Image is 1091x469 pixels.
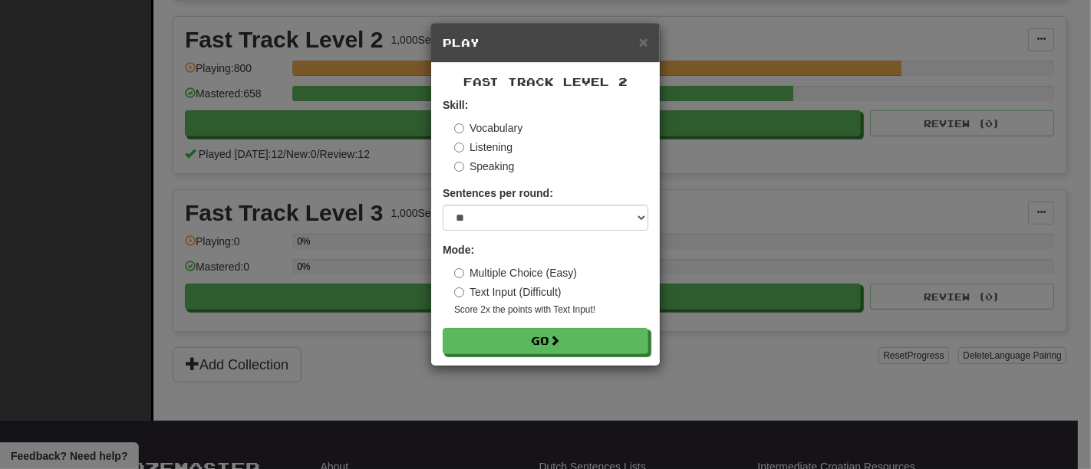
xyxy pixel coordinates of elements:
[454,268,464,278] input: Multiple Choice (Easy)
[454,159,514,174] label: Speaking
[454,265,577,280] label: Multiple Choice (Easy)
[454,162,464,172] input: Speaking
[443,185,553,201] label: Sentences per round:
[454,284,562,300] label: Text Input (Difficult)
[454,123,464,133] input: Vocabulary
[454,120,522,136] label: Vocabulary
[639,34,648,50] button: Close
[454,143,464,153] input: Listening
[639,33,648,51] span: ×
[454,287,464,297] input: Text Input (Difficult)
[443,244,474,256] strong: Mode:
[443,328,648,354] button: Go
[463,75,628,88] span: Fast Track Level 2
[454,303,648,316] small: Score 2x the points with Text Input !
[454,139,513,155] label: Listening
[443,99,468,111] strong: Skill:
[443,35,648,51] h5: Play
